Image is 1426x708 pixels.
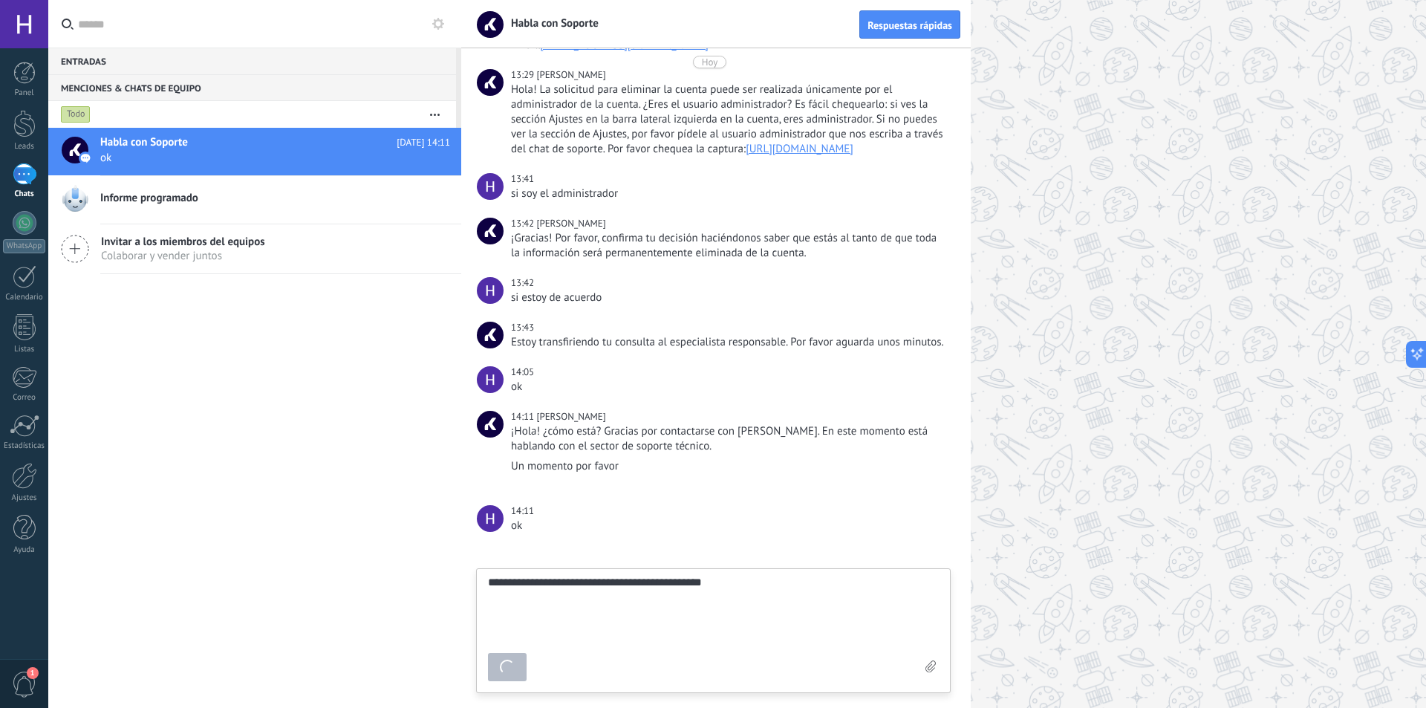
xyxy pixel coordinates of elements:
[3,88,46,98] div: Panel
[477,366,504,393] span: Habitat Inmobiliaria - Huancayo
[101,235,265,249] span: Invitar a los miembros del equipos
[746,142,853,156] a: [URL][DOMAIN_NAME]
[511,335,948,350] div: Estoy transfiriendo tu consulta al especialista responsable. Por favor aguarda unos minutos.
[3,345,46,354] div: Listas
[702,56,718,68] div: Hoy
[511,459,948,474] div: Un momento por favor
[477,173,504,200] span: Habitat Inmobiliaria - Huancayo
[3,142,46,152] div: Leads
[48,48,456,74] div: Entradas
[859,10,960,39] button: Respuestas rápidas
[511,231,948,261] div: ¡Gracias! Por favor, confirma tu decisión haciéndonos saber que estás al tanto de que toda la inf...
[61,105,91,123] div: Todo
[511,216,536,231] div: 13:42
[477,218,504,244] span: Aldana D.
[511,276,536,290] div: 13:42
[3,545,46,555] div: Ayuda
[511,320,536,335] div: 13:43
[3,293,46,302] div: Calendario
[511,409,536,424] div: 14:11
[3,239,45,253] div: WhatsApp
[3,441,46,451] div: Estadísticas
[397,135,450,150] span: [DATE] 14:11
[511,68,536,82] div: 13:29
[3,393,46,403] div: Correo
[477,322,504,348] span: Habla con Soporte
[27,667,39,679] span: 1
[511,172,536,186] div: 13:41
[511,82,948,157] div: Hola! La solicitud para eliminar la cuenta puede ser realizada únicamente por el administrador de...
[477,411,504,438] span: Marisa
[511,290,948,305] div: si estoy de acuerdo
[3,189,46,199] div: Chats
[511,519,948,533] div: ok
[511,424,948,454] div: ¡Hola! ¿cómo está? Gracias por contactarse con [PERSON_NAME]. En este momento está hablando con e...
[477,277,504,304] span: Habitat Inmobiliaria - Huancayo
[536,217,605,230] span: Aldana D.
[511,186,948,201] div: si soy el administrador
[101,249,265,263] span: Colaborar y vender juntos
[867,20,952,30] span: Respuestas rápidas
[100,151,422,165] span: ok
[477,505,504,532] span: Habitat Inmobiliaria - Huancayo
[48,128,461,175] a: Habla con Soporte [DATE] 14:11 ok
[536,410,605,423] span: Marisa
[502,16,599,30] span: Habla con Soporte
[511,504,536,519] div: 14:11
[100,191,198,206] span: Informe programado
[511,380,948,394] div: ok
[100,135,188,150] span: Habla con Soporte
[477,69,504,96] span: Ezequiel D.
[3,493,46,503] div: Ajustes
[48,176,461,224] a: Informe programado
[511,365,536,380] div: 14:05
[536,68,605,81] span: Ezequiel D.
[48,74,456,101] div: Menciones & Chats de equipo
